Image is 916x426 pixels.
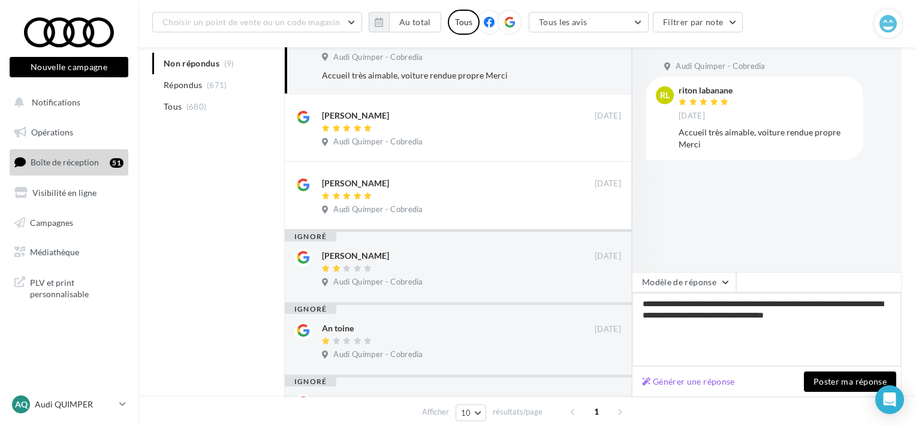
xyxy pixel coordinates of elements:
a: Visibilité en ligne [7,180,131,206]
span: Médiathèque [30,247,79,257]
span: Tous les avis [539,17,587,27]
button: Notifications [7,90,126,115]
button: Au total [369,12,441,32]
div: [PERSON_NAME] [322,177,389,189]
span: Audi Quimper - Cobredia [333,204,423,215]
a: Médiathèque [7,240,131,265]
div: Tous [448,10,480,35]
button: Au total [389,12,441,32]
button: Filtrer par note [653,12,743,32]
div: [PERSON_NAME] [322,250,389,262]
span: (671) [207,80,227,90]
span: Audi Quimper - Cobredia [676,61,765,72]
div: An toine [322,322,354,334]
div: ignoré [285,377,336,386]
span: Choisir un point de vente ou un code magasin [162,17,340,27]
span: résultats/page [493,406,543,418]
div: [PERSON_NAME] [322,110,389,122]
span: Boîte de réception [31,157,99,167]
span: Répondus [164,79,203,91]
span: 10 [461,408,471,418]
span: [DATE] [595,397,621,407]
button: Générer une réponse [637,374,740,389]
span: (680) [186,102,207,111]
button: Choisir un point de vente ou un code magasin [152,12,362,32]
a: PLV et print personnalisable [7,270,131,305]
div: [PERSON_NAME] [322,395,389,407]
button: Tous les avis [529,12,649,32]
span: 1 [587,402,606,421]
div: riton labanane [679,86,733,95]
button: Modèle de réponse [632,272,736,292]
span: [DATE] [595,179,621,189]
div: Accueil très aimable, voiture rendue propre Merci [679,126,854,150]
div: 51 [110,158,123,168]
button: Nouvelle campagne [10,57,128,77]
button: 10 [456,404,486,421]
span: Notifications [32,97,80,107]
span: [DATE] [679,111,705,122]
span: AQ [15,398,28,410]
div: ignoré [285,304,336,314]
a: Campagnes [7,210,131,235]
a: AQ Audi QUIMPER [10,393,128,416]
a: Boîte de réception51 [7,149,131,175]
div: Open Intercom Messenger [875,385,904,414]
a: Opérations [7,120,131,145]
span: Campagnes [30,217,73,227]
span: Audi Quimper - Cobredia [333,277,423,288]
button: Poster ma réponse [804,371,896,392]
span: Visibilité en ligne [32,188,97,198]
p: Audi QUIMPER [35,398,115,410]
span: Afficher [422,406,449,418]
span: rl [660,89,670,101]
span: Audi Quimper - Cobredia [333,52,423,63]
span: Audi Quimper - Cobredia [333,349,423,360]
span: Audi Quimper - Cobredia [333,137,423,147]
span: PLV et print personnalisable [30,274,123,300]
span: Tous [164,101,182,113]
span: [DATE] [595,111,621,122]
div: ignoré [285,232,336,241]
div: Accueil très aimable, voiture rendue propre Merci [322,70,543,81]
span: [DATE] [595,251,621,262]
span: [DATE] [595,324,621,335]
span: Opérations [31,127,73,137]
